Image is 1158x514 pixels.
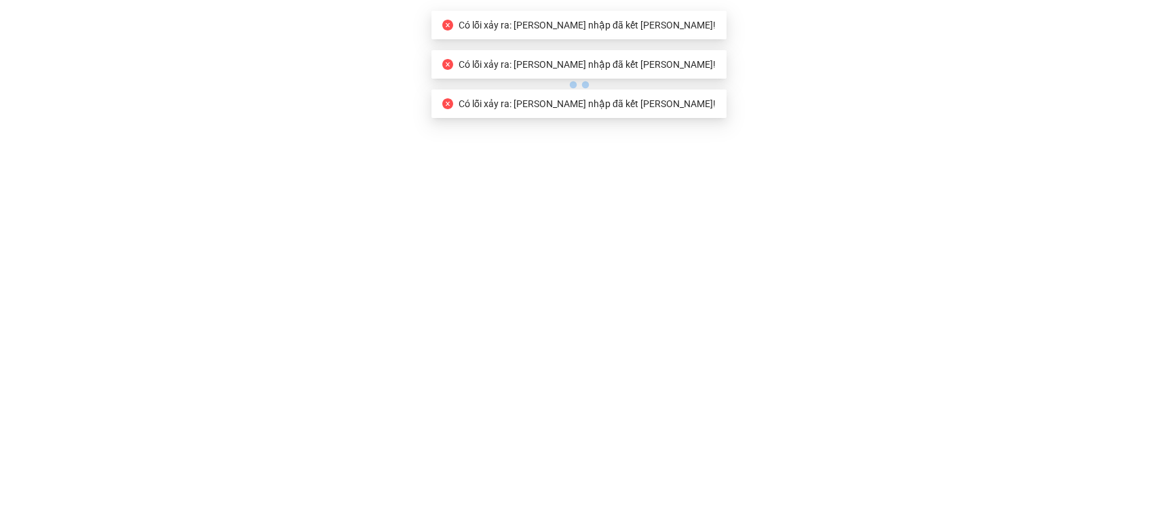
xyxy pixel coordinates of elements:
span: Có lỗi xảy ra: [PERSON_NAME] nhập đã kết [PERSON_NAME]! [459,98,716,109]
span: Có lỗi xảy ra: [PERSON_NAME] nhập đã kết [PERSON_NAME]! [459,20,716,31]
span: close-circle [442,59,453,70]
span: Có lỗi xảy ra: [PERSON_NAME] nhập đã kết [PERSON_NAME]! [459,59,716,70]
span: close-circle [442,20,453,31]
span: close-circle [442,98,453,109]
